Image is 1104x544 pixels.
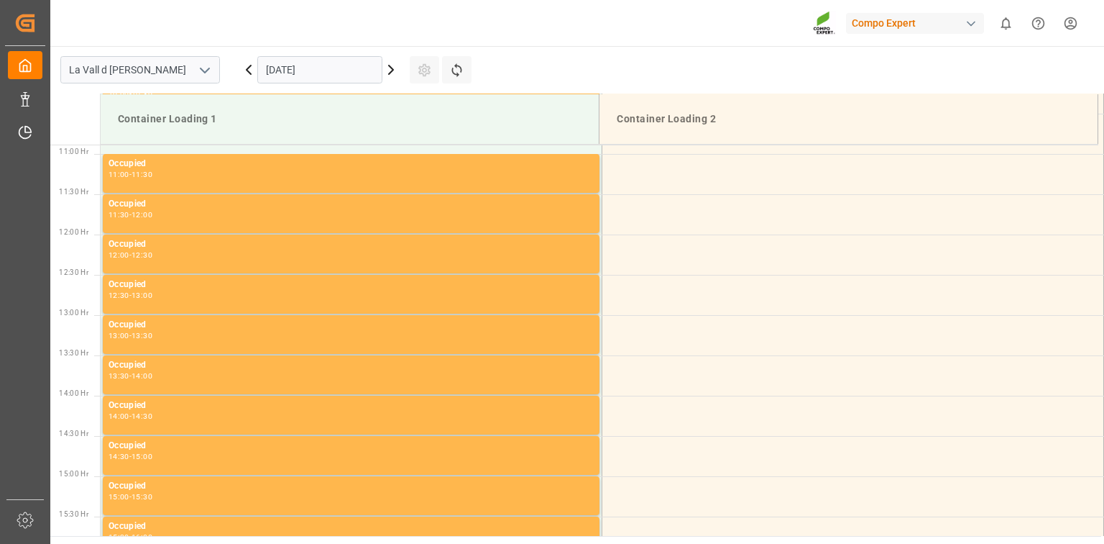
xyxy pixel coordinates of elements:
[109,479,594,494] div: Occupied
[59,268,88,276] span: 12:30 Hr
[109,157,594,171] div: Occupied
[59,148,88,155] span: 11:00 Hr
[59,470,88,478] span: 15:00 Hr
[257,56,382,83] input: DD.MM.YYYY
[109,494,129,500] div: 15:00
[112,106,587,132] div: Container Loading 1
[129,171,132,178] div: -
[109,237,594,252] div: Occupied
[129,373,132,379] div: -
[59,309,88,317] span: 13:00 Hr
[132,252,152,258] div: 12:30
[109,373,129,379] div: 13:30
[109,197,594,212] div: Occupied
[132,494,152,500] div: 15:30
[59,188,88,196] span: 11:30 Hr
[132,171,152,178] div: 11:30
[611,106,1086,132] div: Container Loading 2
[59,430,88,438] span: 14:30 Hr
[109,332,129,339] div: 13:00
[129,453,132,460] div: -
[59,349,88,357] span: 13:30 Hr
[132,332,152,339] div: 13:30
[990,7,1022,40] button: show 0 new notifications
[109,399,594,413] div: Occupied
[132,413,152,420] div: 14:30
[109,534,129,540] div: 15:30
[59,228,88,236] span: 12:00 Hr
[1022,7,1054,40] button: Help Center
[132,292,152,299] div: 13:00
[132,453,152,460] div: 15:00
[129,252,132,258] div: -
[109,439,594,453] div: Occupied
[132,212,152,218] div: 12:00
[129,413,132,420] div: -
[109,358,594,373] div: Occupied
[129,292,132,299] div: -
[109,252,129,258] div: 12:00
[846,9,990,37] button: Compo Expert
[129,534,132,540] div: -
[846,13,984,34] div: Compo Expert
[132,534,152,540] div: 16:00
[109,278,594,292] div: Occupied
[129,494,132,500] div: -
[813,11,836,36] img: Screenshot%202023-09-29%20at%2010.02.21.png_1712312052.png
[193,59,215,81] button: open menu
[109,520,594,534] div: Occupied
[129,212,132,218] div: -
[129,332,132,339] div: -
[109,413,129,420] div: 14:00
[109,212,129,218] div: 11:30
[109,318,594,332] div: Occupied
[109,292,129,299] div: 12:30
[109,171,129,178] div: 11:00
[60,56,220,83] input: Type to search/select
[132,373,152,379] div: 14:00
[59,510,88,518] span: 15:30 Hr
[109,453,129,460] div: 14:30
[59,389,88,397] span: 14:00 Hr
